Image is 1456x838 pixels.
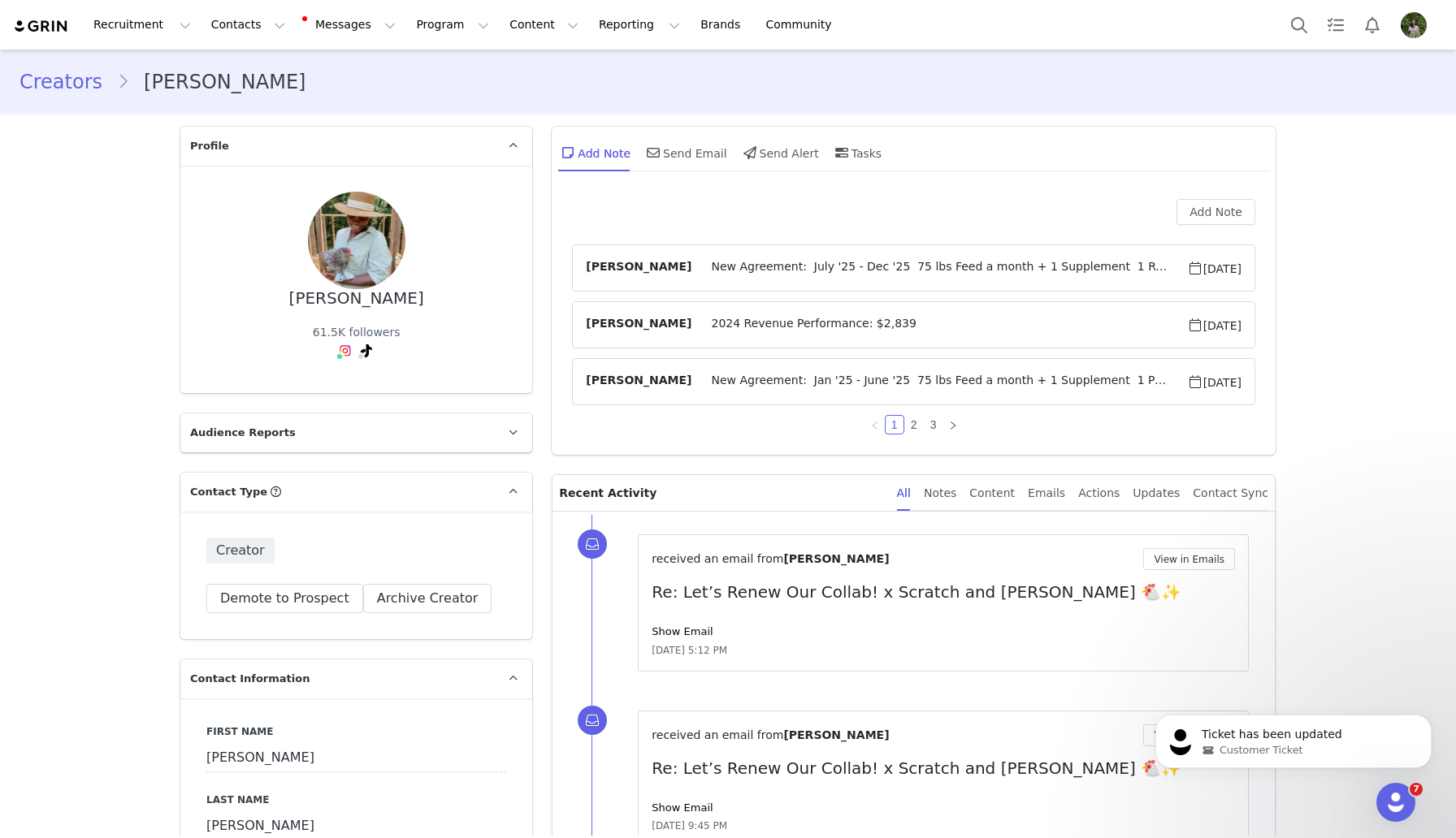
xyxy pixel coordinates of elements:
button: Content [500,6,588,43]
span: [PERSON_NAME] [586,372,691,391]
p: Recent Activity [559,475,883,511]
div: Tasks [832,133,882,172]
li: 3 [924,415,943,434]
span: [DATE] [1187,258,1241,278]
a: Brands [691,6,755,43]
div: Send Email [643,133,727,172]
label: First Name [206,724,506,739]
iframe: Intercom notifications message [1131,680,1456,794]
li: Previous Page [865,415,885,434]
span: New Agreement: Jan '25 - June '25 75 lbs Feed a month + 1 Supplement 1 Post + 1 Reel a month + 1 ... [691,372,1186,391]
div: [PERSON_NAME] [289,289,424,308]
div: Contact Sync [1193,475,1268,512]
span: Creator [206,538,275,564]
label: Last Name [206,793,506,807]
a: 2 [905,416,923,434]
span: [PERSON_NAME] [783,728,889,741]
span: New Agreement: July '25 - Dec '25 75 lbs Feed a month + 1 Supplement 1 Reel a month (or still ima... [691,258,1186,278]
span: [PERSON_NAME] [783,552,889,565]
img: instagram.svg [339,344,352,357]
div: Notes [924,475,956,512]
div: Emails [1028,475,1065,512]
p: Re: Let’s Renew Our Collab! x Scratch and [PERSON_NAME] 🐔✨ [652,580,1235,604]
span: 7 [1410,783,1423,796]
li: 2 [904,415,924,434]
p: Re: Let’s Renew Our Collab! x Scratch and [PERSON_NAME] 🐔✨ [652,756,1235,780]
span: [DATE] 5:12 PM [652,643,727,658]
div: Actions [1078,475,1120,512]
span: Contact Information [190,671,310,687]
span: [DATE] 9:45 PM [652,819,727,833]
div: Content [969,475,1015,512]
button: View in Emails [1143,548,1235,570]
li: Next Page [943,415,963,434]
button: Notifications [1354,6,1390,43]
img: c416b661-9316-4584-86c6-075890e21955.jpg [1401,12,1427,38]
span: Contact Type [190,484,267,500]
li: 1 [885,415,904,434]
button: Program [406,6,499,43]
span: [DATE] [1187,315,1241,335]
button: Contacts [201,6,295,43]
button: Reporting [589,6,690,43]
button: Messages [296,6,405,43]
div: 61.5K followers [313,324,401,341]
span: [PERSON_NAME] [586,258,691,278]
span: [PERSON_NAME] [586,315,691,335]
a: Tasks [1318,6,1354,43]
i: icon: right [948,421,958,430]
img: grin logo [13,19,70,34]
span: [DATE] [1187,372,1241,391]
a: Community [756,6,849,43]
div: Add Note [558,133,630,172]
button: Demote to Prospect [206,584,363,613]
a: Show Email [652,801,713,814]
button: Archive Creator [363,584,492,613]
a: 1 [886,416,903,434]
button: Search [1281,6,1317,43]
div: All [897,475,911,512]
a: Show Email [652,625,713,637]
button: Recruitment [84,6,201,43]
div: Updates [1133,475,1180,512]
button: Profile [1391,12,1443,38]
iframe: Intercom live chat [1376,783,1415,822]
i: icon: left [870,421,880,430]
span: 2024 Revenue Performance: $2,839 [691,315,1186,335]
a: 3 [925,416,942,434]
span: received an email from [652,728,783,741]
span: Audience Reports [190,425,296,441]
div: Send Alert [740,133,819,172]
button: Add Note [1176,199,1255,225]
img: 27d77000-0a6b-42dd-a045-cda536db1c06.jpg [308,192,405,289]
span: received an email from [652,552,783,565]
span: Profile [190,138,229,154]
a: Creators [19,67,117,97]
